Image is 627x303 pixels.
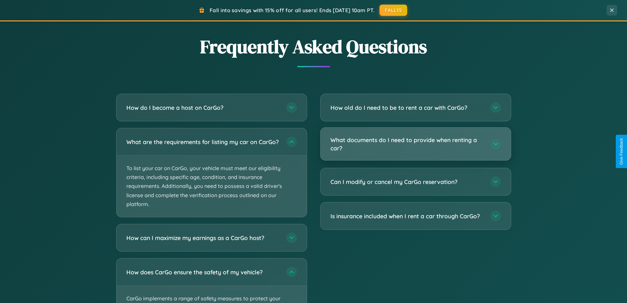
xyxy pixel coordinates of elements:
[126,268,280,276] h3: How does CarGo ensure the safety of my vehicle?
[116,34,511,59] h2: Frequently Asked Questions
[126,138,280,146] h3: What are the requirements for listing my car on CarGo?
[379,5,407,16] button: FALL15
[117,156,307,217] p: To list your car on CarGo, your vehicle must meet our eligibility criteria, including specific ag...
[330,178,484,186] h3: Can I modify or cancel my CarGo reservation?
[126,234,280,242] h3: How can I maximize my earnings as a CarGo host?
[126,104,280,112] h3: How do I become a host on CarGo?
[210,7,375,14] span: Fall into savings with 15% off for all users! Ends [DATE] 10am PT.
[330,212,484,220] h3: Is insurance included when I rent a car through CarGo?
[330,104,484,112] h3: How old do I need to be to rent a car with CarGo?
[619,138,624,165] div: Give Feedback
[330,136,484,152] h3: What documents do I need to provide when renting a car?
